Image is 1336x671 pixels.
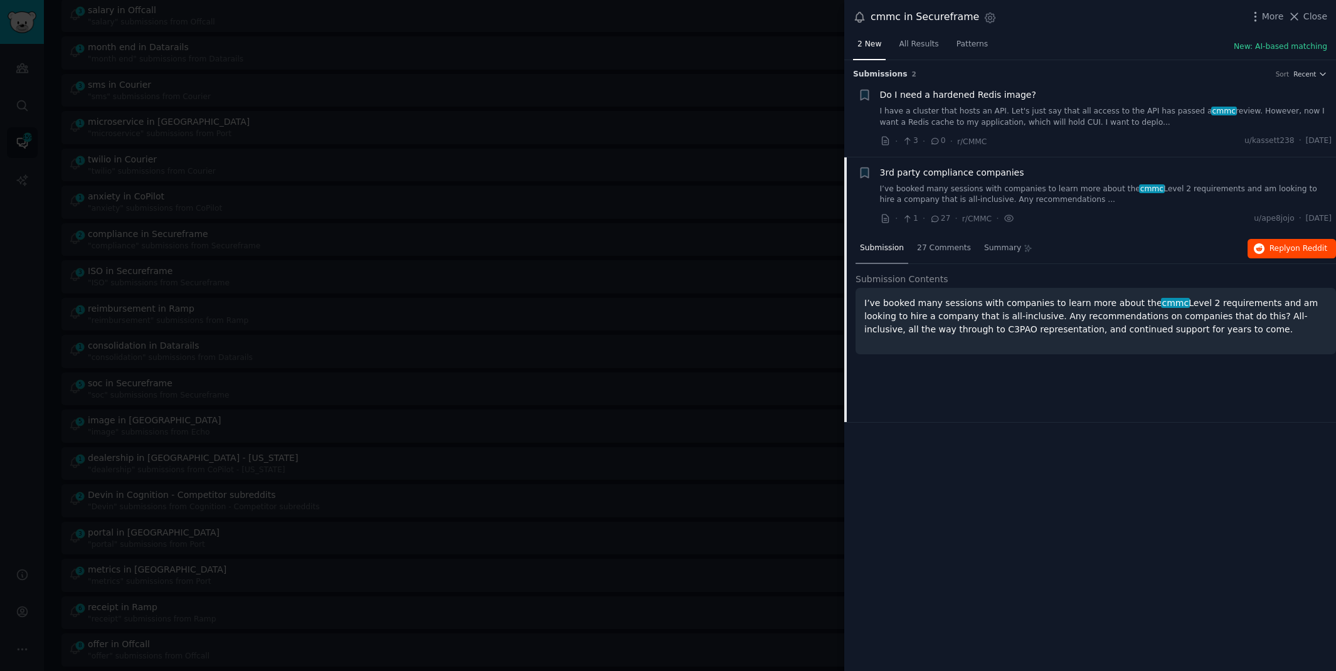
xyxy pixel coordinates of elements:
span: 0 [930,135,945,147]
a: I have a cluster that hosts an API. Let's just say that all access to the API has passed acmmcrev... [880,106,1332,128]
button: Recent [1293,70,1327,78]
span: · [950,135,953,148]
p: I’ve booked many sessions with companies to learn more about the Level 2 requirements and am look... [864,297,1327,336]
span: cmmc [1211,107,1237,115]
a: I’ve booked many sessions with companies to learn more about thecmmcLevel 2 requirements and am l... [880,184,1332,206]
span: Close [1303,10,1327,23]
span: 1 [902,213,918,225]
span: · [895,135,898,148]
span: More [1262,10,1284,23]
span: 2 New [857,39,881,50]
span: Submission s [853,69,908,80]
button: Close [1288,10,1327,23]
span: · [895,212,898,225]
span: · [955,212,957,225]
span: 2 [912,70,916,78]
span: r/CMMC [962,214,992,223]
span: 3 [902,135,918,147]
button: More [1249,10,1284,23]
span: cmmc [1161,298,1190,308]
a: 3rd party compliance companies [880,166,1024,179]
span: u/ape8jojo [1254,213,1294,225]
span: Submission [860,243,904,254]
a: Patterns [952,34,992,60]
span: · [1299,135,1302,147]
span: [DATE] [1306,135,1332,147]
span: · [1299,213,1302,225]
span: Reply [1270,243,1327,255]
div: Sort [1276,70,1290,78]
a: Do I need a hardened Redis image? [880,88,1036,102]
span: cmmc [1139,184,1165,193]
span: Summary [984,243,1021,254]
div: cmmc in Secureframe [871,9,979,25]
span: All Results [899,39,938,50]
span: Recent [1293,70,1316,78]
span: Patterns [957,39,988,50]
span: Submission Contents [856,273,948,286]
button: New: AI-based matching [1234,41,1327,53]
a: 2 New [853,34,886,60]
span: on Reddit [1291,244,1327,253]
span: 27 Comments [917,243,971,254]
span: · [923,212,925,225]
span: · [996,212,999,225]
a: All Results [894,34,943,60]
span: u/kassett238 [1244,135,1295,147]
span: [DATE] [1306,213,1332,225]
span: · [923,135,925,148]
button: Replyon Reddit [1248,239,1336,259]
span: 27 [930,213,950,225]
span: r/CMMC [957,137,987,146]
